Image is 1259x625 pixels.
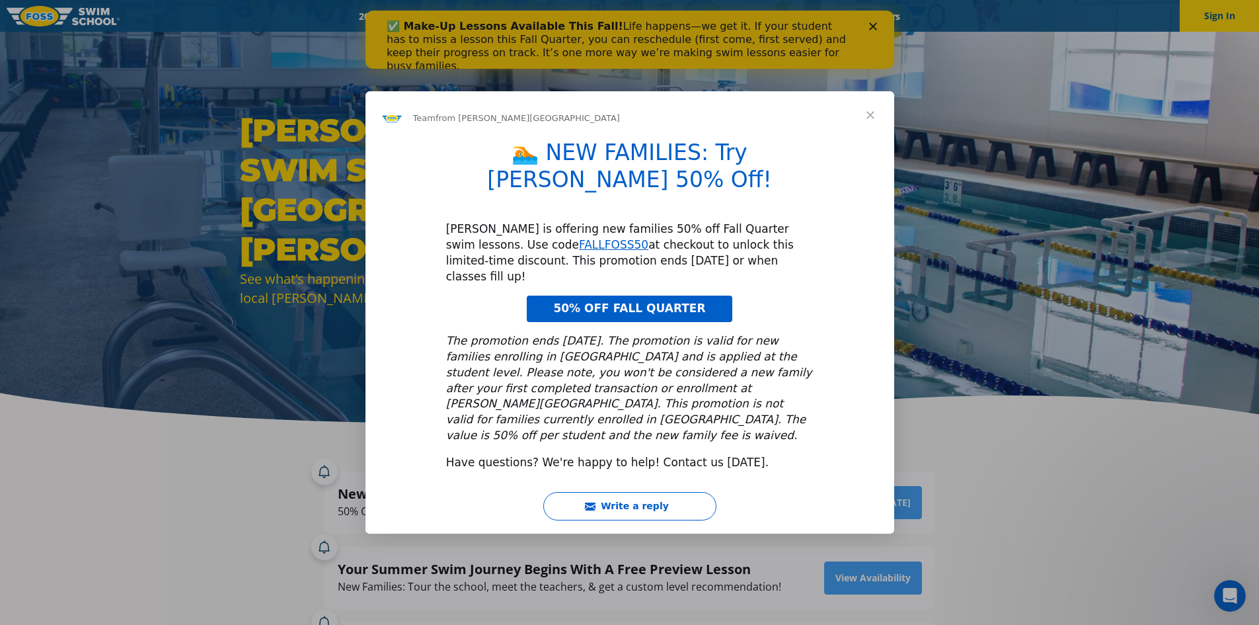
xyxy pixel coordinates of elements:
img: Profile image for Team [381,107,402,128]
span: 50% OFF FALL QUARTER [553,302,705,315]
div: Close [504,12,517,20]
b: ✅ Make-Up Lessons Available This Fall! [21,9,258,22]
a: FALLFOSS50 [579,238,648,251]
div: Have questions? We're happy to help! Contact us [DATE]. [446,455,814,471]
a: 50% OFF FALL QUARTER [527,296,732,322]
button: Write a reply [543,492,716,521]
i: The promotion ends [DATE]. The promotion is valid for new families enrolling in [GEOGRAPHIC_DATA]... [446,334,812,442]
span: Team [413,113,436,123]
div: [PERSON_NAME] is offering new families 50% off Fall Quarter swim lessons. Use code at checkout to... [446,222,814,284]
span: from [PERSON_NAME][GEOGRAPHIC_DATA] [436,113,620,123]
h1: 🏊 NEW FAMILIES: Try [PERSON_NAME] 50% Off! [446,140,814,202]
div: Life happens—we get it. If your student has to miss a lesson this Fall Quarter, you can reschedul... [21,9,486,62]
span: Close [847,91,894,139]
